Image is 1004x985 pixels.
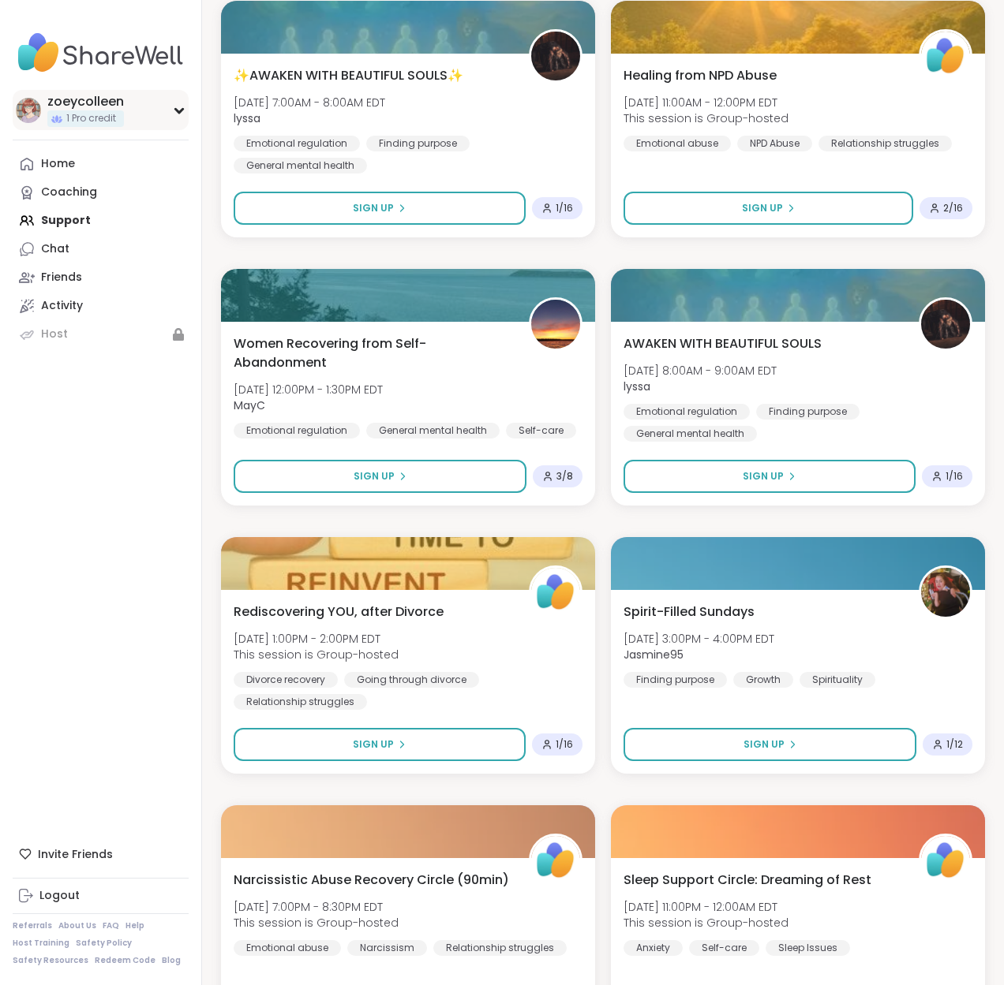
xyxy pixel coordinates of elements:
[556,470,573,483] span: 3 / 8
[47,93,124,110] div: zoeycolleen
[506,423,576,438] div: Self-care
[234,158,367,173] div: General mental health
[531,32,580,80] img: lyssa
[234,95,385,110] span: [DATE] 7:00AM - 8:00AM EDT
[234,110,260,126] b: lyssa
[95,955,155,966] a: Redeem Code
[234,940,341,956] div: Emotional abuse
[353,201,394,215] span: Sign Up
[41,156,75,172] div: Home
[234,460,526,493] button: Sign Up
[41,185,97,200] div: Coaching
[366,136,470,151] div: Finding purpose
[353,737,394,752] span: Sign Up
[234,915,399,931] span: This session is Group-hosted
[13,263,189,292] a: Friends
[13,955,88,966] a: Safety Resources
[556,202,573,215] span: 1 / 16
[13,292,189,320] a: Activity
[234,899,399,915] span: [DATE] 7:00PM - 8:30PM EDT
[354,469,395,483] span: Sign Up
[13,235,189,263] a: Chat
[13,178,189,207] a: Coaching
[41,298,83,314] div: Activity
[13,320,189,349] a: Host
[234,382,383,397] span: [DATE] 12:00PM - 1:30PM EDT
[41,326,68,342] div: Host
[556,738,573,751] span: 1 / 16
[234,631,399,647] span: [DATE] 1:00PM - 2:00PM EDT
[234,694,367,710] div: Relationship struggles
[234,728,526,761] button: Sign Up
[433,940,567,956] div: Relationship struggles
[13,25,189,80] img: ShareWell Nav Logo
[76,938,132,949] a: Safety Policy
[234,603,444,621] span: Rediscovering YOU, after Divorce
[13,920,52,931] a: Referrals
[13,882,189,910] a: Logout
[366,423,500,438] div: General mental health
[234,334,511,372] span: Women Recovering from Self-Abandonment
[531,568,580,617] img: ShareWell
[234,136,360,151] div: Emotional regulation
[13,938,69,949] a: Host Training
[344,672,479,688] div: Going through divorce
[234,66,463,85] span: ✨AWAKEN WITH BEAUTIFUL SOULS✨
[41,241,69,257] div: Chat
[41,270,82,285] div: Friends
[347,940,427,956] div: Narcissism
[531,836,580,885] img: ShareWell
[103,920,119,931] a: FAQ
[16,98,41,123] img: zoeycolleen
[13,840,189,868] div: Invite Friends
[234,647,399,662] span: This session is Group-hosted
[58,920,96,931] a: About Us
[162,955,181,966] a: Blog
[126,920,144,931] a: Help
[39,888,80,904] div: Logout
[234,871,509,890] span: Narcissistic Abuse Recovery Circle (90min)
[531,300,580,349] img: MayC
[66,112,116,125] span: 1 Pro credit
[13,150,189,178] a: Home
[234,192,526,225] button: Sign Up
[234,423,360,438] div: Emotional regulation
[234,672,338,688] div: Divorce recovery
[234,397,265,413] b: MayC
